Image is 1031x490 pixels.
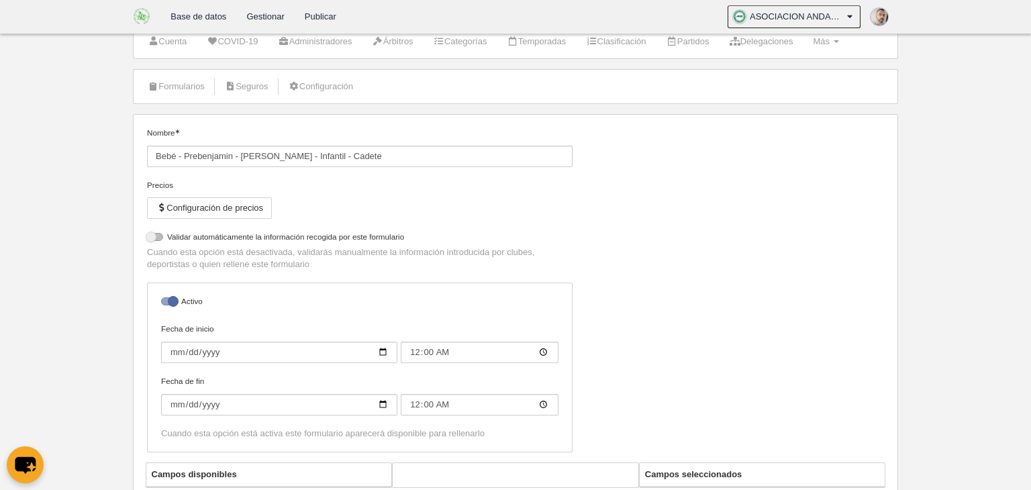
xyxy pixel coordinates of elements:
input: Fecha de inicio [161,342,397,363]
a: Configuración [281,77,360,97]
button: Configuración de precios [147,197,272,219]
a: Administradores [271,32,359,52]
a: Más [805,32,846,52]
button: chat-button [7,446,44,483]
a: Delegaciones [722,32,800,52]
input: Fecha de fin [401,394,558,415]
a: Categorías [426,32,495,52]
label: Fecha de inicio [161,323,558,363]
label: Nombre [147,127,573,167]
a: Partidos [659,32,717,52]
a: Cuenta [140,32,194,52]
img: PabmUuOKiwzn.30x30.jpg [871,8,888,26]
a: ASOCIACION ANDALUZA DE FUTBOL SALA [728,5,861,28]
th: Campos disponibles [146,463,392,487]
a: Clasificación [579,32,653,52]
span: ASOCIACION ANDALUZA DE FUTBOL SALA [750,10,844,23]
input: Nombre [147,146,573,167]
div: Precios [147,179,573,191]
a: Temporadas [499,32,573,52]
a: Seguros [217,77,276,97]
p: Cuando esta opción está desactivada, validarás manualmente la información introducida por clubes,... [147,246,573,271]
img: ASOCIACION ANDALUZA DE FUTBOL SALA [134,8,150,24]
th: Campos seleccionados [640,463,885,487]
i: Obligatorio [175,130,179,134]
a: COVID-19 [199,32,265,52]
input: Fecha de fin [161,394,397,415]
label: Activo [161,295,558,311]
label: Validar automáticamente la información recogida por este formulario [147,231,573,246]
span: Más [813,36,830,46]
img: OaOFjlWR71kW.30x30.jpg [733,10,746,23]
a: Formularios [140,77,212,97]
a: Árbitros [365,32,421,52]
div: Cuando esta opción está activa este formulario aparecerá disponible para rellenarlo [161,428,558,440]
label: Fecha de fin [161,375,558,415]
input: Fecha de inicio [401,342,558,363]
